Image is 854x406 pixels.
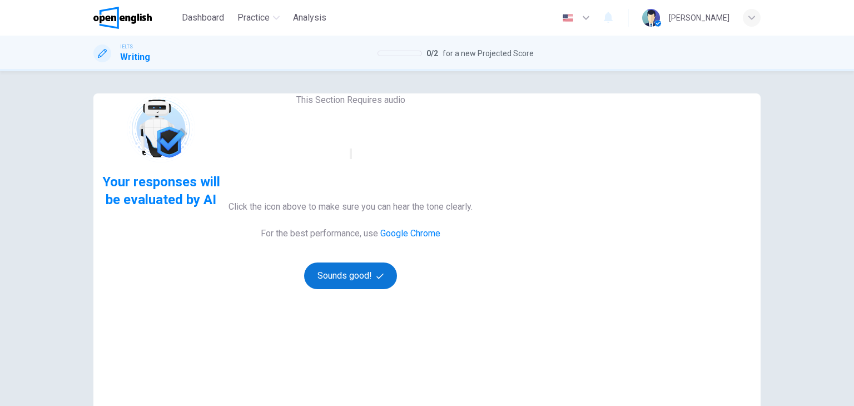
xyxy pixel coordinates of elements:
[293,11,326,24] span: Analysis
[561,14,575,22] img: en
[233,8,284,28] button: Practice
[229,200,473,214] h6: Click the icon above to make sure you can hear the tone clearly.
[261,227,440,240] h6: For the best performance, use
[289,8,331,28] button: Analysis
[669,11,729,24] div: [PERSON_NAME]
[304,263,398,289] button: Sounds good!
[120,51,150,64] h1: Writing
[443,47,534,60] span: for a new Projected Score
[93,7,177,29] a: OpenEnglish logo
[177,8,229,28] button: Dashboard
[93,173,229,209] span: Your responses will be evaluated by AI
[426,47,438,60] span: 0 / 2
[182,11,224,24] span: Dashboard
[229,93,473,107] h6: This Section Requires audio
[380,228,440,239] a: Google Chrome
[126,93,196,164] img: robot icon
[237,11,270,24] span: Practice
[642,9,660,27] img: Profile picture
[93,7,152,29] img: OpenEnglish logo
[120,43,133,51] span: IELTS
